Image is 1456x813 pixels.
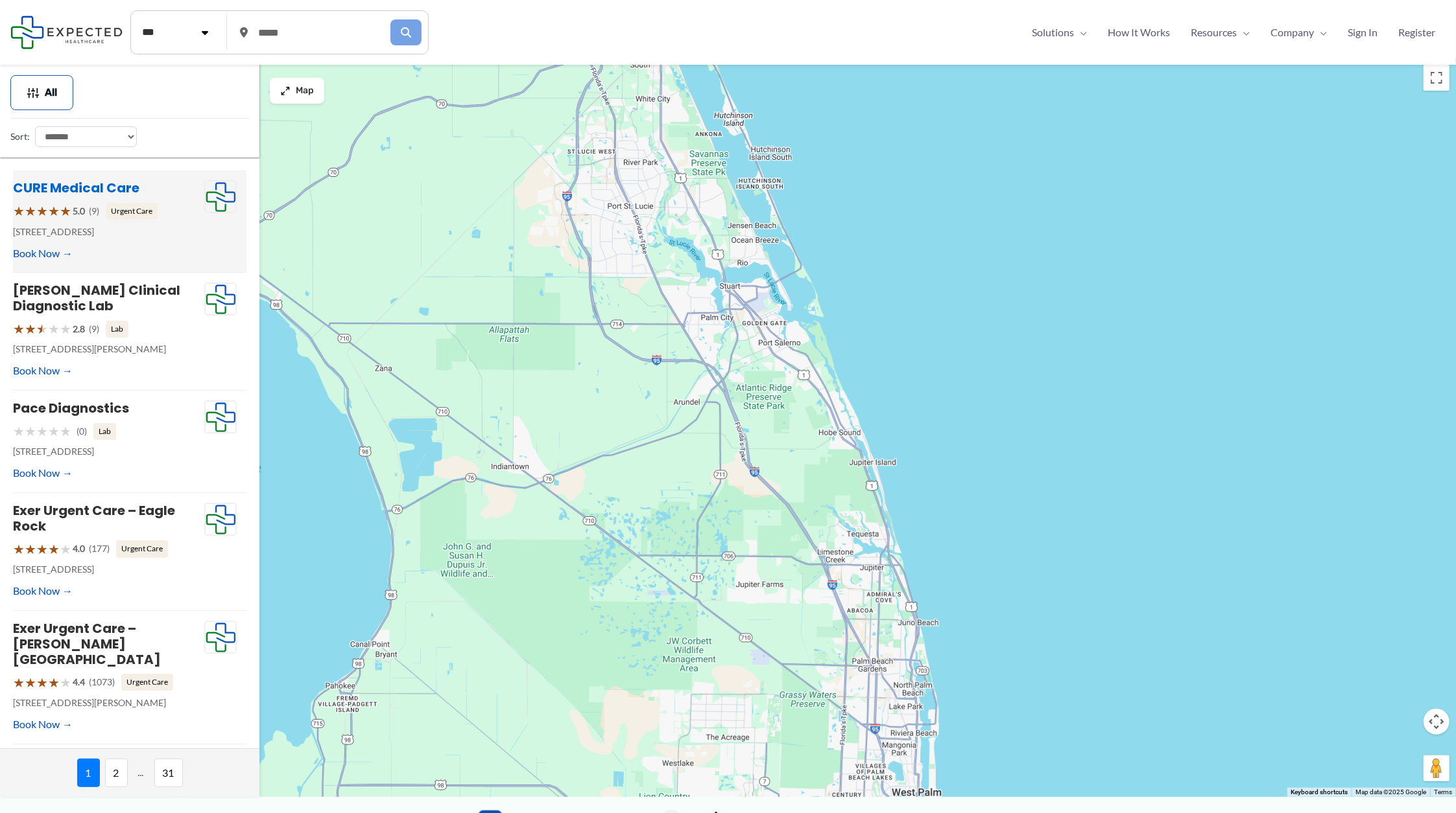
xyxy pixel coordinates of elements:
a: Exer Urgent Care – [PERSON_NAME][GEOGRAPHIC_DATA] [13,619,161,669]
p: [STREET_ADDRESS][PERSON_NAME] [13,694,204,711]
a: [PERSON_NAME] Clinical Diagnostic Lab [13,281,180,315]
span: 4.4 [73,674,85,691]
span: ★ [25,670,36,694]
span: 4.0 [73,540,85,557]
span: Register [1398,23,1435,42]
span: Map [296,86,314,97]
span: ★ [60,419,71,443]
span: Solutions [1032,23,1074,42]
span: ★ [60,199,71,223]
p: [STREET_ADDRESS] [13,561,204,578]
span: ★ [25,199,36,223]
span: (9) [89,321,99,338]
span: 5.0 [73,203,85,220]
span: ★ [36,537,48,561]
a: CompanyMenu Toggle [1260,23,1337,42]
span: ... [133,759,149,787]
button: Map camera controls [1424,709,1450,735]
a: Book Now [13,715,73,734]
span: 2 [105,759,128,787]
button: Map [270,78,324,104]
a: Terms (opens in new tab) [1434,788,1452,796]
span: (0) [77,423,87,440]
p: [STREET_ADDRESS] [13,223,204,240]
span: Menu Toggle [1314,23,1327,42]
img: Expected Healthcare Logo [205,283,236,315]
span: How It Works [1108,23,1170,42]
span: ★ [13,670,25,694]
span: ★ [25,317,36,341]
span: ★ [48,317,60,341]
span: (1073) [89,674,115,691]
span: All [45,88,57,97]
span: Company [1271,23,1314,42]
img: Expected Healthcare Logo - side, dark font, small [10,16,123,49]
span: Urgent Care [106,203,158,220]
a: Exer Urgent Care – Eagle Rock [13,501,175,535]
a: How It Works [1097,23,1180,42]
img: Expected Healthcare Logo [205,503,236,536]
span: Resources [1191,23,1237,42]
span: Menu Toggle [1074,23,1087,42]
span: Lab [93,423,116,440]
button: Drag Pegman onto the map to open Street View [1424,755,1450,781]
span: ★ [48,199,60,223]
button: Keyboard shortcuts [1291,788,1348,797]
span: ★ [60,537,71,561]
span: Urgent Care [116,540,168,557]
span: ★ [36,317,48,341]
p: [STREET_ADDRESS] [13,443,204,460]
img: Expected Healthcare Logo [205,181,236,213]
span: (177) [89,540,110,557]
span: ★ [48,537,60,561]
img: Expected Healthcare Logo [205,621,236,654]
img: Maximize [280,86,291,96]
span: Menu Toggle [1237,23,1250,42]
span: ★ [13,537,25,561]
img: Filter [27,86,40,99]
span: Sign In [1348,23,1378,42]
a: Register [1388,23,1446,42]
a: Pace Diagnostics [13,399,129,417]
span: Map data ©2025 Google [1355,788,1426,796]
span: ★ [48,670,60,694]
img: Expected Healthcare Logo [205,401,236,433]
span: 31 [154,759,183,787]
a: CURE Medical Care [13,179,139,197]
a: Sign In [1337,23,1388,42]
span: 1 [77,759,100,787]
a: Book Now [13,463,73,483]
span: ★ [36,199,48,223]
span: (9) [89,203,99,220]
button: Toggle fullscreen view [1424,65,1450,91]
a: SolutionsMenu Toggle [1021,23,1097,42]
span: ★ [13,419,25,443]
button: All [10,75,73,110]
span: ★ [13,317,25,341]
span: ★ [36,670,48,694]
span: ★ [36,419,48,443]
span: ★ [60,670,71,694]
span: ★ [13,199,25,223]
p: [STREET_ADDRESS][PERSON_NAME] [13,341,204,358]
span: ★ [48,419,60,443]
a: Book Now [13,581,73,601]
a: ResourcesMenu Toggle [1180,23,1260,42]
a: Book Now [13,361,73,380]
label: Sort: [10,128,30,145]
span: Urgent Care [121,674,173,691]
span: ★ [25,537,36,561]
span: Lab [106,321,128,338]
a: Book Now [13,244,73,263]
span: ★ [60,317,71,341]
span: 2.8 [73,321,85,338]
span: ★ [25,419,36,443]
